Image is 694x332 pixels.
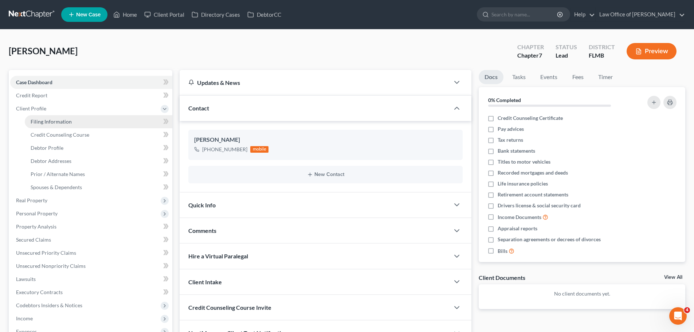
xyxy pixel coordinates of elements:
[498,114,563,122] span: Credit Counseling Certificate
[534,70,563,84] a: Events
[188,227,216,234] span: Comments
[31,132,89,138] span: Credit Counseling Course
[16,223,56,230] span: Property Analysis
[479,274,525,281] div: Client Documents
[589,51,615,60] div: FLMB
[664,275,682,280] a: View All
[141,8,188,21] a: Client Portal
[25,128,172,141] a: Credit Counseling Course
[498,236,601,243] span: Separation agreements or decrees of divorces
[684,307,690,313] span: 4
[596,8,685,21] a: Law Office of [PERSON_NAME]
[498,247,507,255] span: Bills
[188,253,248,259] span: Hire a Virtual Paralegal
[31,158,71,164] span: Debtor Addresses
[556,51,577,60] div: Lead
[498,158,550,165] span: Titles to motor vehicles
[498,202,581,209] span: Drivers license & social security card
[479,70,503,84] a: Docs
[539,52,542,59] span: 7
[491,8,558,21] input: Search by name...
[16,289,63,295] span: Executory Contracts
[188,79,441,86] div: Updates & News
[498,125,524,133] span: Pay advices
[188,105,209,112] span: Contact
[194,172,457,177] button: New Contact
[31,184,82,190] span: Spouses & Dependents
[10,286,172,299] a: Executory Contracts
[250,146,268,153] div: mobile
[10,259,172,273] a: Unsecured Nonpriority Claims
[16,315,33,321] span: Income
[517,43,544,51] div: Chapter
[498,136,523,144] span: Tax returns
[25,181,172,194] a: Spouses & Dependents
[498,180,548,187] span: Life insurance policies
[16,197,47,203] span: Real Property
[485,290,679,297] p: No client documents yet.
[517,51,544,60] div: Chapter
[25,168,172,181] a: Prior / Alternate Names
[16,210,58,216] span: Personal Property
[566,70,589,84] a: Fees
[16,263,86,269] span: Unsecured Nonpriority Claims
[10,76,172,89] a: Case Dashboard
[31,118,72,125] span: Filing Information
[110,8,141,21] a: Home
[10,273,172,286] a: Lawsuits
[498,169,568,176] span: Recorded mortgages and deeds
[589,43,615,51] div: District
[10,89,172,102] a: Credit Report
[188,278,222,285] span: Client Intake
[16,92,47,98] span: Credit Report
[188,8,244,21] a: Directory Cases
[498,191,568,198] span: Retirement account statements
[556,43,577,51] div: Status
[25,115,172,128] a: Filing Information
[202,146,247,153] div: [PHONE_NUMBER]
[16,302,82,308] span: Codebtors Insiders & Notices
[244,8,285,21] a: DebtorCC
[188,304,271,311] span: Credit Counseling Course Invite
[16,250,76,256] span: Unsecured Priority Claims
[9,46,78,56] span: [PERSON_NAME]
[10,220,172,233] a: Property Analysis
[194,136,457,144] div: [PERSON_NAME]
[627,43,677,59] button: Preview
[31,145,63,151] span: Debtor Profile
[10,233,172,246] a: Secured Claims
[10,246,172,259] a: Unsecured Priority Claims
[498,147,535,155] span: Bank statements
[669,307,687,325] iframe: Intercom live chat
[506,70,532,84] a: Tasks
[31,171,85,177] span: Prior / Alternate Names
[188,202,216,208] span: Quick Info
[16,276,36,282] span: Lawsuits
[592,70,619,84] a: Timer
[571,8,595,21] a: Help
[76,12,101,17] span: New Case
[16,79,52,85] span: Case Dashboard
[498,225,537,232] span: Appraisal reports
[16,105,46,112] span: Client Profile
[16,237,51,243] span: Secured Claims
[25,155,172,168] a: Debtor Addresses
[498,214,541,221] span: Income Documents
[488,97,521,103] strong: 0% Completed
[25,141,172,155] a: Debtor Profile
